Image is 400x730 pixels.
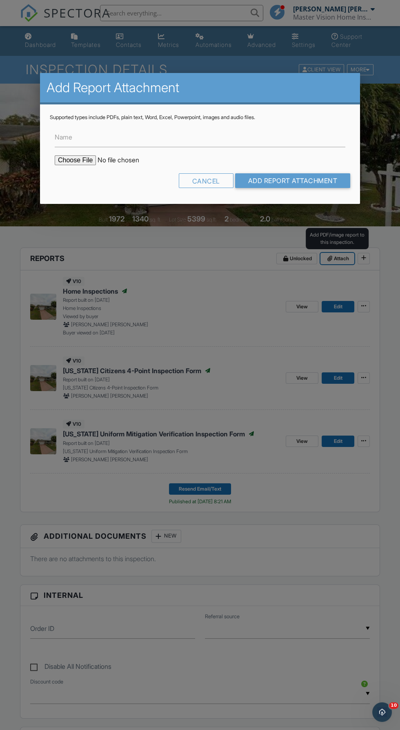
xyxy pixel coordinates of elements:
label: Name [55,133,72,142]
span: 10 [389,702,398,709]
h2: Add Report Attachment [47,80,353,96]
div: Supported types include PDFs, plain text, Word, Excel, Powerpoint, images and audio files. [50,114,350,121]
input: Add Report Attachment [235,173,351,188]
div: Cancel [179,173,233,188]
iframe: Intercom live chat [372,702,392,722]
